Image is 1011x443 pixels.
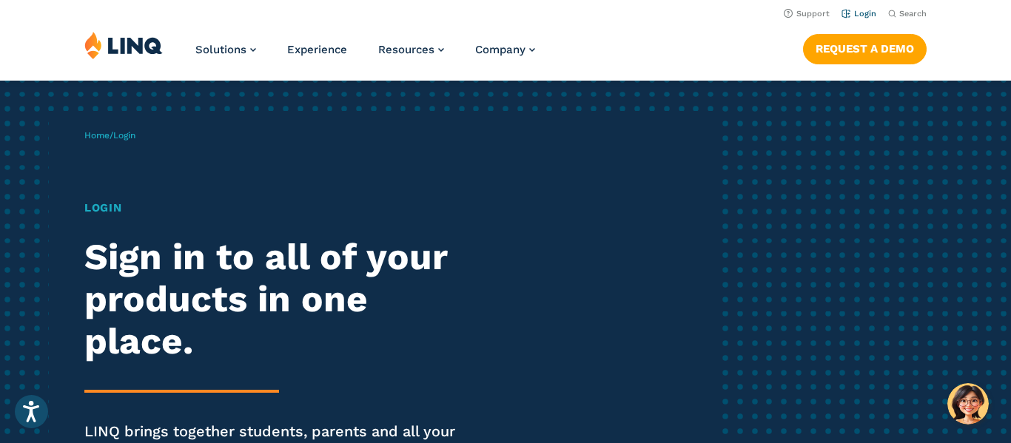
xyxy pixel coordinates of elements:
span: Company [475,43,525,56]
nav: Primary Navigation [195,31,535,80]
a: Request a Demo [803,34,927,64]
a: Company [475,43,535,56]
button: Hello, have a question? Let’s chat. [947,383,989,425]
span: Solutions [195,43,246,56]
a: Resources [378,43,444,56]
h2: Sign in to all of your products in one place. [84,236,474,362]
nav: Button Navigation [803,31,927,64]
span: / [84,130,135,141]
span: Login [113,130,135,141]
span: Resources [378,43,434,56]
h1: Login [84,200,474,217]
a: Experience [287,43,347,56]
a: Solutions [195,43,256,56]
span: Search [899,9,927,18]
a: Support [784,9,830,18]
a: Home [84,130,110,141]
a: Login [842,9,876,18]
img: LINQ | K‑12 Software [84,31,163,59]
button: Open Search Bar [888,8,927,19]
